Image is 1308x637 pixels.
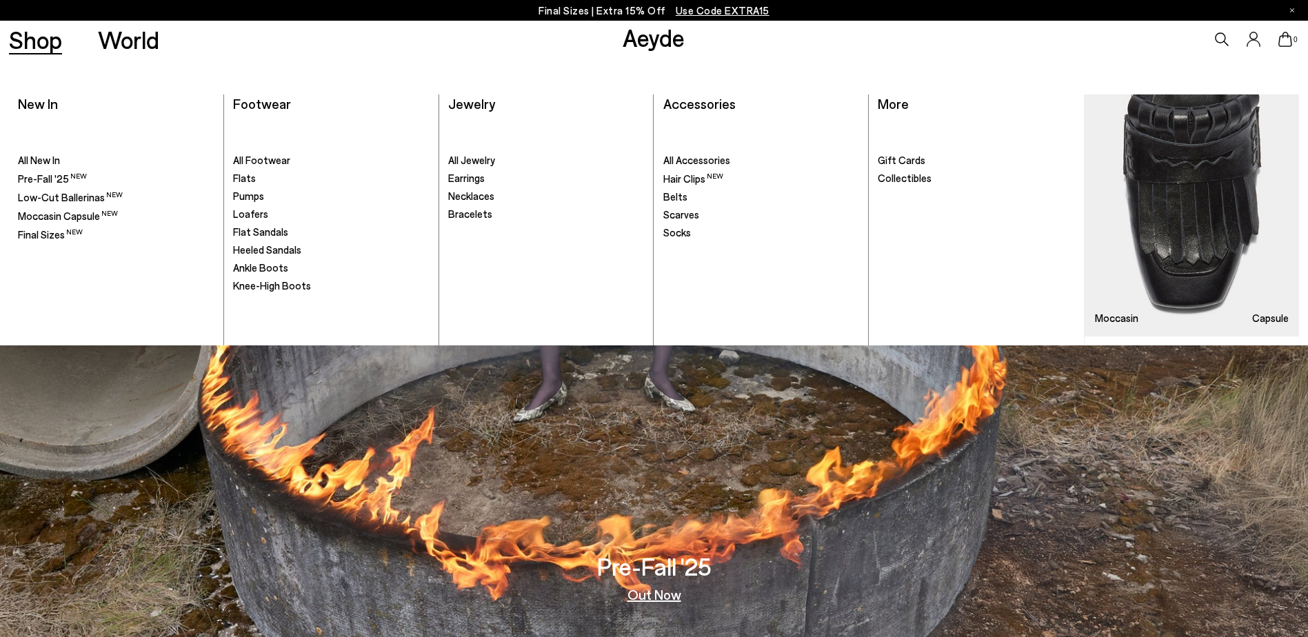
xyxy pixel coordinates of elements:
a: New In [18,95,58,112]
span: Pre-Fall '25 [18,172,87,185]
a: All New In [18,154,214,168]
span: All Accessories [663,154,730,166]
a: Low-Cut Ballerinas [18,190,214,205]
a: 0 [1278,32,1292,47]
h3: Capsule [1252,313,1289,323]
span: Low-Cut Ballerinas [18,191,123,203]
span: Navigate to /collections/ss25-final-sizes [676,4,769,17]
a: Accessories [663,95,736,112]
a: Out Now [627,587,681,601]
a: More [878,95,909,112]
a: Scarves [663,208,860,222]
a: Aeyde [623,23,685,52]
span: Flat Sandals [233,225,288,238]
span: 0 [1292,36,1299,43]
a: Moccasin Capsule [18,209,214,223]
span: Heeled Sandals [233,243,301,256]
span: All New In [18,154,60,166]
a: All Accessories [663,154,860,168]
span: All Footwear [233,154,290,166]
span: Scarves [663,208,699,221]
a: Shop [9,28,62,52]
span: Loafers [233,208,268,220]
span: Necklaces [448,190,494,202]
h3: Moccasin [1095,313,1138,323]
a: Ankle Boots [233,261,430,275]
span: Bracelets [448,208,492,220]
span: Pumps [233,190,264,202]
span: Collectibles [878,172,932,184]
a: Flat Sandals [233,225,430,239]
a: Final Sizes [18,228,214,242]
span: Final Sizes [18,228,83,241]
span: Ankle Boots [233,261,288,274]
span: All Jewelry [448,154,495,166]
a: Flats [233,172,430,185]
a: Socks [663,226,860,240]
span: Knee-High Boots [233,279,311,292]
span: Belts [663,190,687,203]
span: Gift Cards [878,154,925,166]
a: Knee-High Boots [233,279,430,293]
a: Pre-Fall '25 [18,172,214,186]
a: Pumps [233,190,430,203]
a: Earrings [448,172,645,185]
a: Heeled Sandals [233,243,430,257]
span: Socks [663,226,691,239]
a: World [98,28,159,52]
a: All Footwear [233,154,430,168]
span: Flats [233,172,256,184]
a: Necklaces [448,190,645,203]
a: Hair Clips [663,172,860,186]
a: Collectibles [878,172,1075,185]
span: Moccasin Capsule [18,210,118,222]
a: Gift Cards [878,154,1075,168]
h3: Pre-Fall '25 [597,554,712,578]
a: All Jewelry [448,154,645,168]
span: Earrings [448,172,485,184]
img: Mobile_e6eede4d-78b8-4bd1-ae2a-4197e375e133_900x.jpg [1085,94,1299,336]
a: Belts [663,190,860,204]
p: Final Sizes | Extra 15% Off [539,2,769,19]
a: Moccasin Capsule [1085,94,1299,336]
a: Bracelets [448,208,645,221]
span: Hair Clips [663,172,723,185]
a: Loafers [233,208,430,221]
a: Footwear [233,95,291,112]
a: Jewelry [448,95,495,112]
